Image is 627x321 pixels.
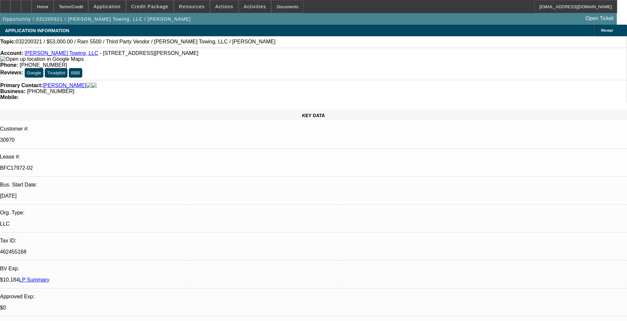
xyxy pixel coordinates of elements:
img: linkedin-icon.png [91,83,97,88]
span: Activities [244,4,266,9]
strong: Account: [0,50,23,56]
strong: Primary Contact: [0,83,43,88]
span: [PHONE_NUMBER] [27,88,74,94]
a: [PERSON_NAME] Towing, LLC [25,50,98,56]
strong: Reviews: [0,70,23,75]
button: Actions [210,0,238,13]
span: Credit Package [131,4,169,9]
a: Open Ticket [583,13,616,24]
span: Manage [601,29,613,32]
span: Resources [179,4,205,9]
a: [PERSON_NAME] [43,83,86,88]
button: Resources [174,0,210,13]
strong: Topic: [0,39,16,45]
span: Actions [215,4,233,9]
strong: Phone: [0,62,18,68]
strong: Mobile: [0,94,19,100]
span: Opportunity / 032200321 / [PERSON_NAME] Towing, LLC / [PERSON_NAME] [3,16,191,22]
a: LP Summary [19,277,49,283]
a: View Google Maps [0,56,84,62]
button: Activities [239,0,271,13]
button: Google [25,68,43,78]
img: Open up location in Google Maps [0,56,84,62]
span: [PHONE_NUMBER] [20,62,67,68]
button: Trustpilot [45,68,67,78]
span: - [STREET_ADDRESS][PERSON_NAME] [100,50,198,56]
span: KEY DATA [302,113,325,118]
span: 032200321 / $53,000.00 / Ram 5500 / Third Party Vendor / [PERSON_NAME] Towing, LLC / [PERSON_NAME] [16,39,275,45]
button: Credit Package [126,0,173,13]
strong: Business: [0,88,25,94]
span: APPLICATION INFORMATION [5,28,69,33]
img: facebook-icon.png [86,83,91,88]
button: BBB [69,68,82,78]
button: Application [89,0,125,13]
span: Application [93,4,120,9]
